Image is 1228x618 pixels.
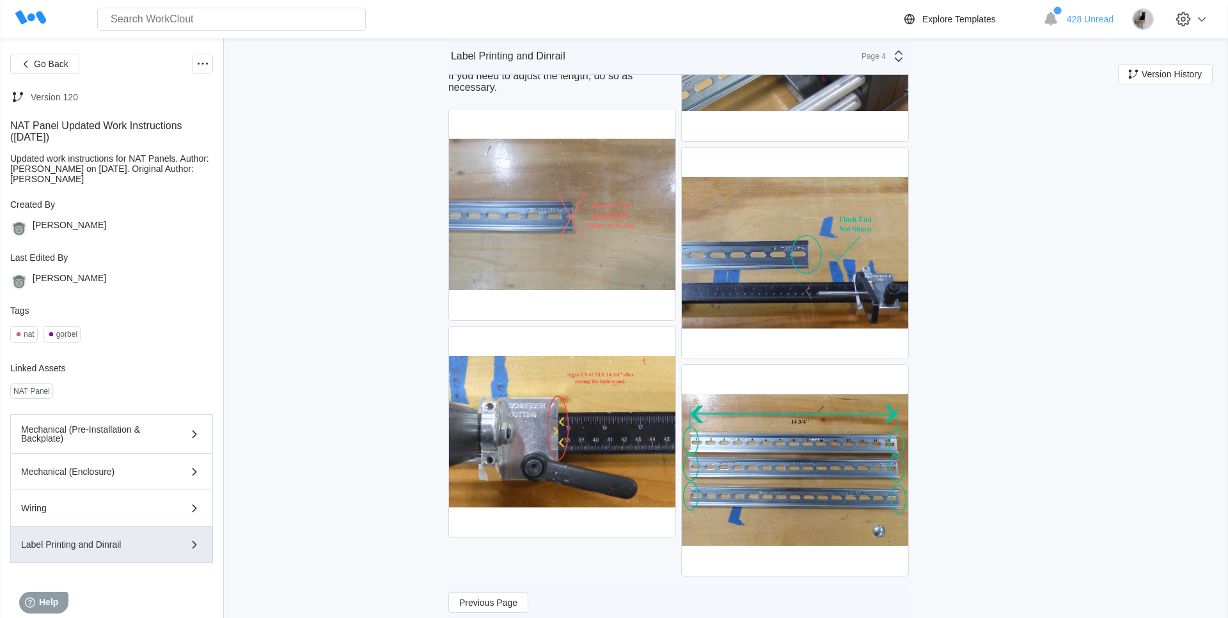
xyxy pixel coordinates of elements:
[10,454,213,490] button: Mechanical (Enclosure)
[10,153,213,184] div: Updated work instructions for NAT Panels. Author: [PERSON_NAME] on [DATE]. Original Author:[PERSO...
[21,504,166,513] div: Wiring
[97,8,366,31] input: Search WorkClout
[10,305,213,316] div: Tags
[459,598,517,607] span: Previous Page
[1132,8,1154,30] img: stormageddon_tree.jpg
[10,199,213,210] div: Created By
[448,592,528,613] button: Previous Page
[1067,14,1114,24] span: 428 Unread
[10,54,79,74] button: Go Back
[31,92,78,102] div: Version 120
[1142,70,1202,79] span: Version History
[34,59,68,68] span: Go Back
[21,540,166,549] div: Label Printing and Dinrail
[451,50,565,62] div: Label Printing and Dinrail
[449,109,675,320] img: P1190068.jpg
[56,330,77,339] div: gorbel
[682,148,908,359] img: P1190070.jpg
[13,387,50,396] div: NAT Panel
[682,365,908,576] img: P1190072.jpg
[10,490,213,527] button: Wiring
[448,70,676,93] p: If you need to adjust the length, do so as necessary.
[21,467,166,476] div: Mechanical (Enclosure)
[10,414,213,454] button: Mechanical (Pre-Installation & Backplate)
[854,52,886,61] div: Page 4
[10,120,213,143] div: NAT Panel Updated Work Instructions ([DATE])
[10,273,28,290] img: gorilla.png
[922,14,996,24] div: Explore Templates
[33,220,106,237] div: [PERSON_NAME]
[10,363,213,373] div: Linked Assets
[449,327,675,537] img: P1190071.jpg
[24,330,35,339] div: nat
[21,425,166,443] div: Mechanical (Pre-Installation & Backplate)
[10,252,213,263] div: Last Edited By
[1118,64,1213,84] button: Version History
[33,273,106,290] div: [PERSON_NAME]
[902,12,1037,27] a: Explore Templates
[10,527,213,563] button: Label Printing and Dinrail
[10,220,28,237] img: gorilla.png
